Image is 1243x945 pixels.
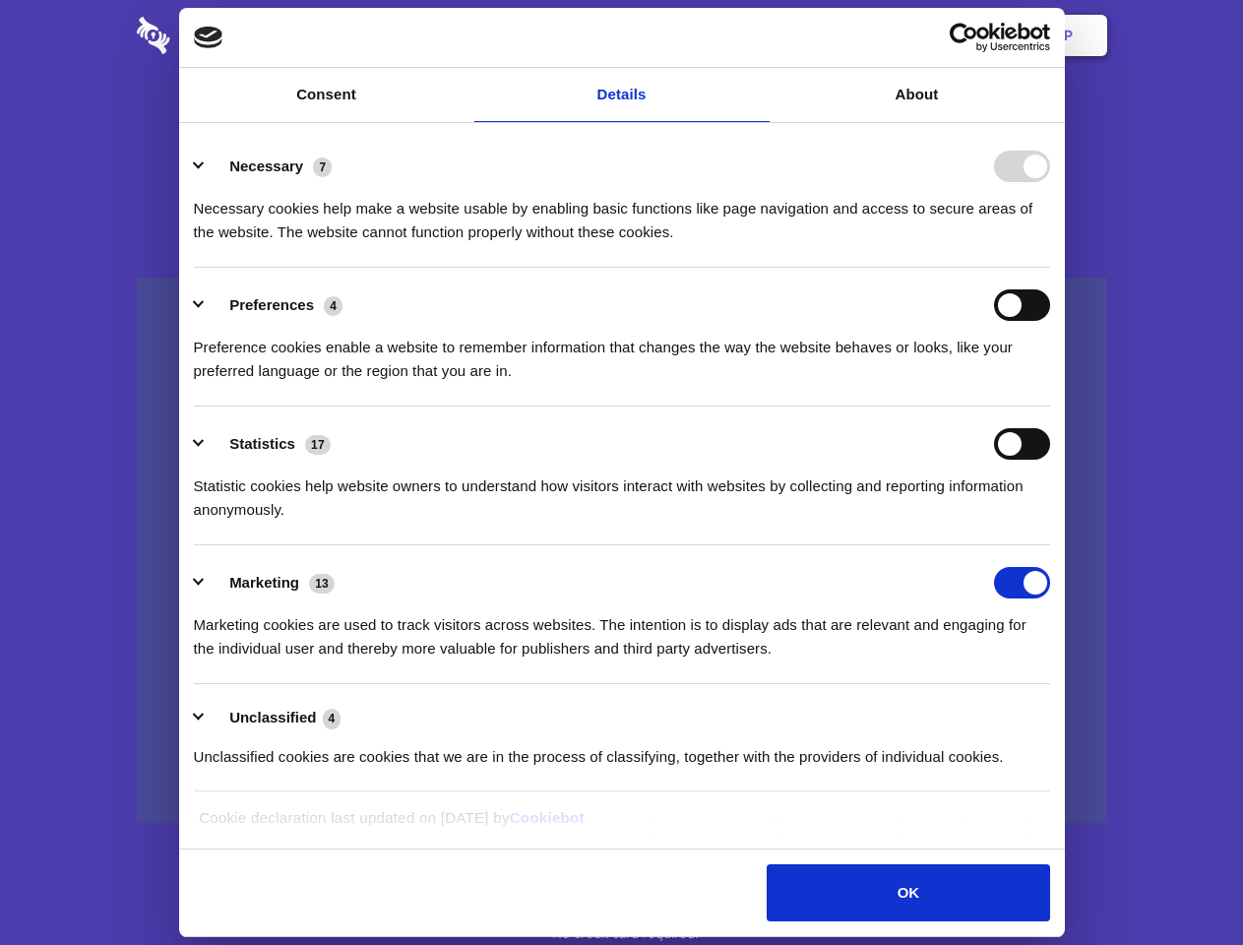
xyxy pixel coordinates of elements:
iframe: Drift Widget Chat Controller [1145,847,1219,921]
button: Marketing (13) [194,567,347,598]
label: Preferences [229,296,314,313]
span: 4 [323,709,342,728]
a: Usercentrics Cookiebot - opens in a new window [878,23,1050,52]
a: Pricing [578,5,663,66]
div: Marketing cookies are used to track visitors across websites. The intention is to display ads tha... [194,598,1050,661]
button: Statistics (17) [194,428,343,460]
span: 4 [324,296,342,316]
div: Unclassified cookies are cookies that we are in the process of classifying, together with the pro... [194,730,1050,769]
img: logo [194,27,223,48]
button: Preferences (4) [194,289,355,321]
span: 7 [313,157,332,177]
button: OK [767,864,1049,921]
h1: Eliminate Slack Data Loss. [137,89,1107,159]
a: About [770,68,1065,122]
h4: Auto-redaction of sensitive data, encrypted data sharing and self-destructing private chats. Shar... [137,179,1107,244]
button: Necessary (7) [194,151,344,182]
img: logo-wordmark-white-trans-d4663122ce5f474addd5e946df7df03e33cb6a1c49d2221995e7729f52c070b2.svg [137,17,305,54]
div: Cookie declaration last updated on [DATE] by [184,806,1059,845]
label: Marketing [229,574,299,591]
a: Contact [798,5,889,66]
div: Statistic cookies help website owners to understand how visitors interact with websites by collec... [194,460,1050,522]
a: Consent [179,68,474,122]
div: Necessary cookies help make a website usable by enabling basic functions like page navigation and... [194,182,1050,244]
a: Details [474,68,770,122]
span: 17 [305,435,331,455]
button: Unclassified (4) [194,706,353,730]
label: Necessary [229,157,303,174]
a: Cookiebot [510,809,585,826]
a: Login [893,5,978,66]
div: Preference cookies enable a website to remember information that changes the way the website beha... [194,321,1050,383]
span: 13 [309,574,335,594]
a: Wistia video thumbnail [137,278,1107,824]
label: Statistics [229,435,295,452]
